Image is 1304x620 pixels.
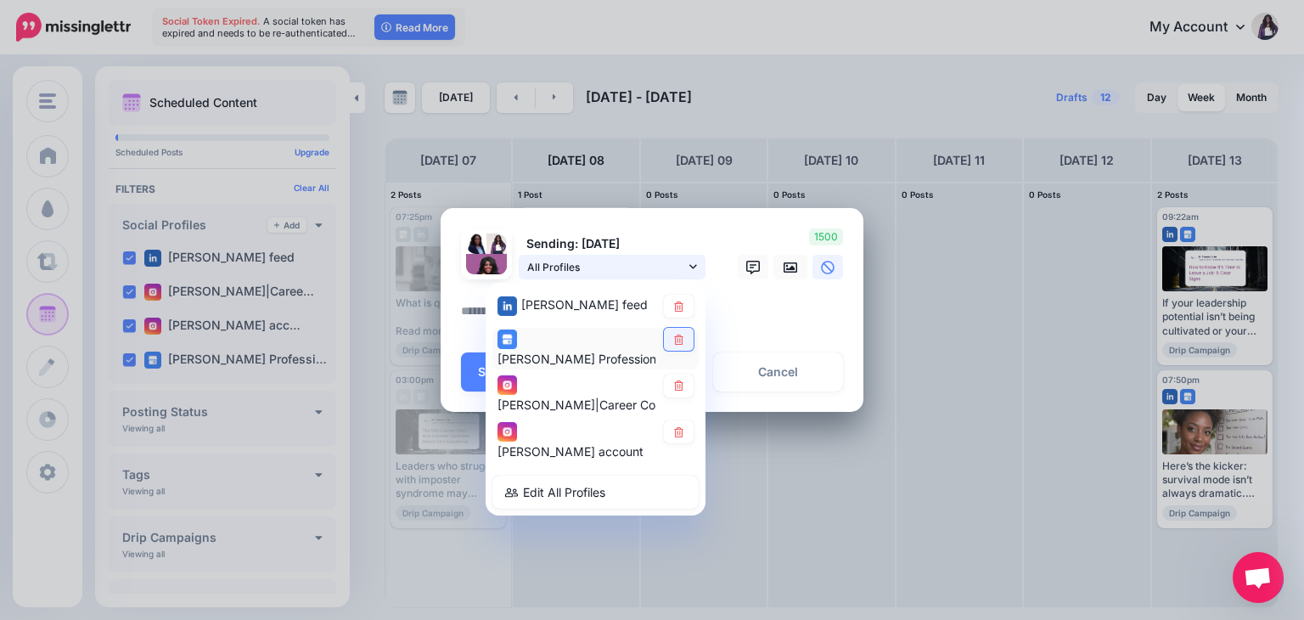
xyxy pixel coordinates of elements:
img: 341543480_236302542240996_3734780188724440359_n-bsa130527.jpg [466,254,507,295]
span: 1500 [809,228,843,245]
img: instagram-square.png [497,422,517,442]
span: [PERSON_NAME]|Career Coach account [497,398,724,413]
a: All Profiles [519,255,705,279]
span: All Profiles [527,258,685,276]
img: AOh14GgRZl8Wp09hFKi170KElp-xBEIImXkZHkZu8KLJnAs96-c-64028.png [486,234,507,254]
span: [PERSON_NAME] Professional & Personal Coaching, LLC. page [497,352,848,366]
a: Cancel [713,352,843,392]
span: [PERSON_NAME] feed [521,297,648,312]
span: [PERSON_NAME] account [497,444,644,459]
button: Schedule [461,352,566,392]
span: Schedule [478,366,532,378]
img: instagram-square.png [497,376,517,396]
img: google_business-square.png [497,330,517,349]
a: Edit All Profiles [492,476,699,509]
img: linkedin-square.png [497,296,517,316]
p: Sending: [DATE] [519,234,705,254]
img: 1753062409949-64027.png [466,234,486,254]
